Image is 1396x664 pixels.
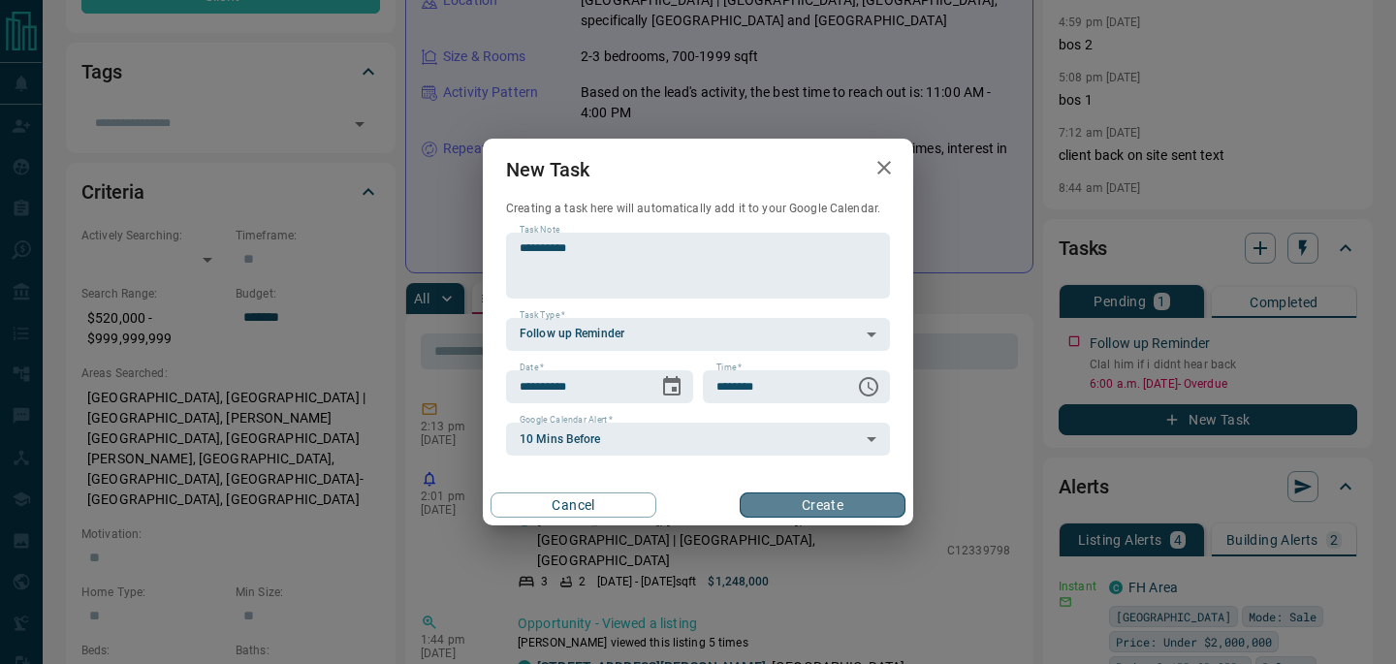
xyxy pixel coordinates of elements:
[520,224,559,237] label: Task Note
[520,309,565,322] label: Task Type
[652,367,691,406] button: Choose date, selected date is Aug 21, 2025
[491,492,656,518] button: Cancel
[506,423,890,456] div: 10 Mins Before
[483,139,613,201] h2: New Task
[506,201,890,217] p: Creating a task here will automatically add it to your Google Calendar.
[520,414,613,427] label: Google Calendar Alert
[520,362,544,374] label: Date
[716,362,742,374] label: Time
[849,367,888,406] button: Choose time, selected time is 6:00 AM
[740,492,905,518] button: Create
[506,318,890,351] div: Follow up Reminder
